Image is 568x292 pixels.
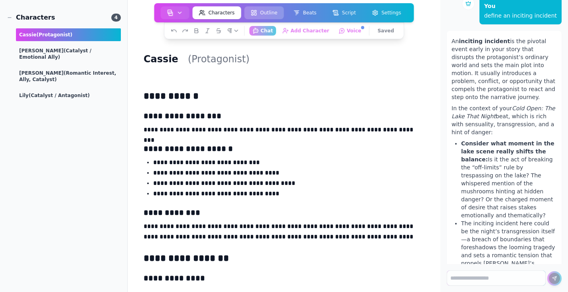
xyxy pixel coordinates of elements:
em: Cold Open: The Lake That Night [452,105,555,119]
span: (protagonist) [36,32,72,38]
button: Saved [375,26,397,36]
span: (Romantic Interest, Ally, Catalyst) [19,70,116,82]
li: The inciting incident here could be the night’s transgression itself—a breach of boundaries that ... [461,219,557,275]
a: Script [324,5,364,21]
a: Outline [243,5,285,21]
button: Beats [287,6,323,19]
button: Characters [193,6,241,19]
p: You [484,2,557,10]
a: Settings [364,5,409,21]
div: [PERSON_NAME] [16,67,121,86]
strong: inciting incident [459,38,510,44]
button: Settings [365,6,407,19]
div: Cassie [16,28,121,41]
a: Characters [191,5,243,21]
p: In the context of your beat, which is rich with sensuality, transgression, and a hint of danger: [452,104,557,139]
span: 4 [111,14,121,22]
button: Outline [244,6,284,19]
p: An is the pivotal event early in your story that disrupts the protagonist’s ordinary world and se... [452,37,557,104]
h2: (protagonist) [185,51,253,67]
h1: Cassie [140,52,181,67]
a: Beats [285,5,324,21]
button: Voice [335,26,364,36]
div: [PERSON_NAME] [16,44,121,64]
img: storyboard [167,10,174,16]
button: Script [326,6,362,19]
li: Is it the act of breaking the “off-limits” rule by trespassing on the lake? The whispered mention... [461,139,557,219]
div: Lily [16,89,121,102]
div: Characters [6,13,55,22]
button: Add Character [279,26,332,36]
span: (Catalyst / Antagonist) [29,93,90,98]
button: Chat [249,26,276,36]
strong: Consider what moment in the lake scene really shifts the balance: [461,140,554,163]
div: define an inciting incident [484,12,557,20]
